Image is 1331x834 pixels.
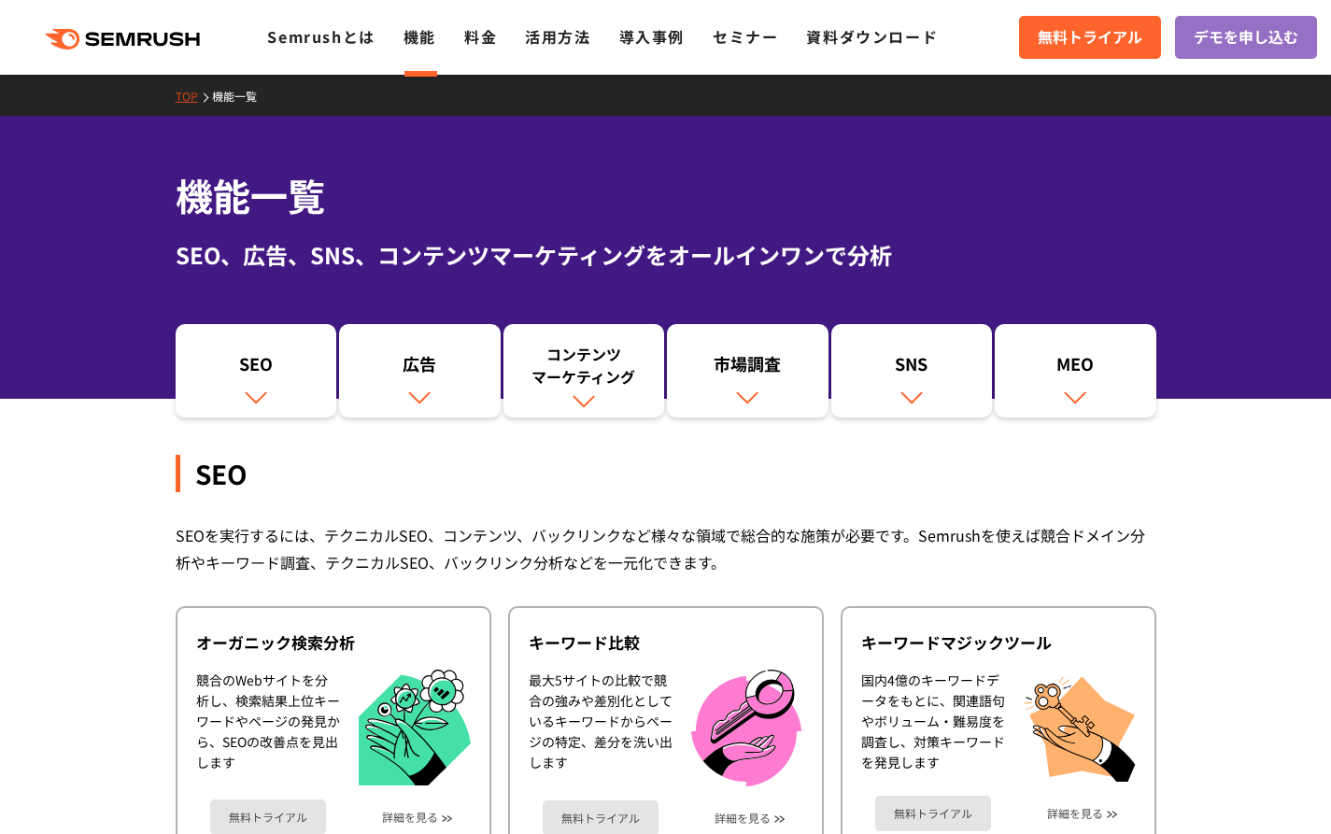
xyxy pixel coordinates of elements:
div: オーガニック検索分析 [196,631,471,654]
a: セミナー [713,25,778,48]
a: 広告 [339,324,501,417]
a: 料金 [464,25,497,48]
a: Semrushとは [267,25,375,48]
a: 詳細を見る [382,811,438,824]
a: 市場調査 [667,324,828,417]
div: 広告 [348,352,491,384]
a: 機能 [404,25,436,48]
div: SEO、広告、SNS、コンテンツマーケティングをオールインワンで分析 [176,238,1156,272]
img: キーワードマジックツール [1024,670,1136,782]
a: SNS [831,324,993,417]
a: 導入事例 [619,25,685,48]
h1: 機能一覧 [176,168,1156,223]
div: 最大5サイトの比較で競合の強みや差別化としているキーワードからページの特定、差分を洗い出します [529,670,673,786]
a: 無料トライアル [875,796,991,831]
div: コンテンツ マーケティング [513,343,656,388]
div: SEO [176,455,1156,492]
div: MEO [1004,352,1147,384]
div: SEOを実行するには、テクニカルSEO、コンテンツ、バックリンクなど様々な領域で総合的な施策が必要です。Semrushを使えば競合ドメイン分析やキーワード調査、テクニカルSEO、バックリンク分析... [176,522,1156,576]
a: SEO [176,324,337,417]
a: 機能一覧 [212,88,271,104]
a: 無料トライアル [1019,16,1161,59]
div: 市場調査 [676,352,819,384]
a: 資料ダウンロード [806,25,938,48]
div: 競合のWebサイトを分析し、検索結果上位キーワードやページの発見から、SEOの改善点を見出します [196,670,340,786]
a: デモを申し込む [1175,16,1317,59]
div: 国内4億のキーワードデータをもとに、関連語句やボリューム・難易度を調査し、対策キーワードを発見します [861,670,1005,782]
span: 無料トライアル [1038,25,1142,49]
a: 詳細を見る [1047,807,1103,820]
a: 活用方法 [525,25,590,48]
a: 詳細を見る [715,812,771,825]
div: キーワード比較 [529,631,803,654]
img: オーガニック検索分析 [359,670,471,786]
span: デモを申し込む [1194,25,1298,49]
div: SEO [185,352,328,384]
a: MEO [995,324,1156,417]
a: TOP [176,88,212,104]
div: SNS [841,352,984,384]
img: キーワード比較 [691,670,801,786]
div: キーワードマジックツール [861,631,1136,654]
a: コンテンツマーケティング [503,324,665,417]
